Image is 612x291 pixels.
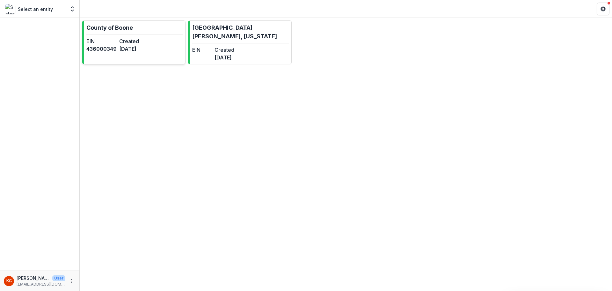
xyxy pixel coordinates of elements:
button: Open entity switcher [68,3,77,15]
dd: [DATE] [119,45,149,53]
dt: EIN [86,37,117,45]
p: [GEOGRAPHIC_DATA][PERSON_NAME], [US_STATE] [192,23,288,41]
dt: Created [119,37,149,45]
dt: EIN [192,46,212,54]
p: Select an entity [18,6,53,12]
dd: 436000349 [86,45,117,53]
img: Select an entity [5,4,15,14]
dt: Created [215,46,234,54]
a: [GEOGRAPHIC_DATA][PERSON_NAME], [US_STATE]EINCreated[DATE] [188,20,291,64]
button: More [68,277,76,285]
div: Kristin Cummins [6,279,12,283]
p: County of Boone [86,23,133,32]
p: [PERSON_NAME] [17,275,50,281]
p: User [52,275,65,281]
a: County of BooneEIN436000349Created[DATE] [82,20,186,64]
button: Get Help [597,3,609,15]
dd: [DATE] [215,54,234,61]
p: [EMAIL_ADDRESS][DOMAIN_NAME] [17,281,65,287]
